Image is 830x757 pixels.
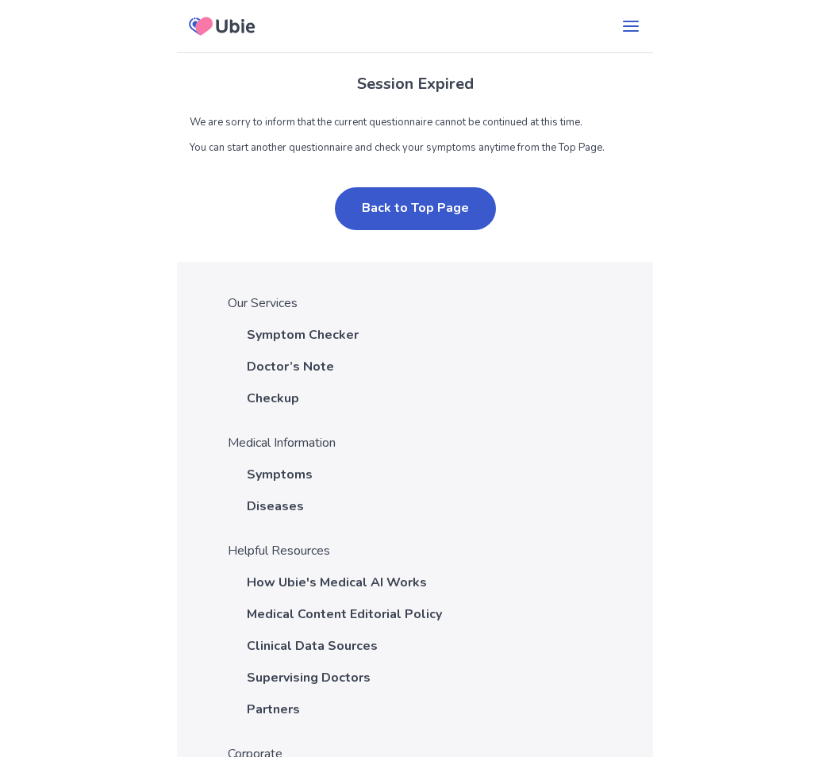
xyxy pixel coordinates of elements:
[247,357,334,376] a: Doctor’s Note
[228,294,634,313] p: Our Services
[335,187,496,230] button: Back to Top Page
[190,140,640,156] p: You can start another questionnaire and check your symptoms anytime from the Top Page.
[247,668,371,687] a: Supervising Doctors
[247,389,299,408] a: Checkup
[247,636,378,655] a: Clinical Data Sources
[190,72,640,96] h1: Session Expired
[247,465,313,484] a: Symptoms
[247,573,427,592] a: How Ubie's Medical AI Works
[247,700,300,719] a: Partners
[609,10,653,42] button: menu
[247,605,442,624] a: Medical Content Editorial Policy
[247,497,304,516] a: Diseases
[228,541,634,560] p: Helpful Resources
[190,115,640,131] p: We are sorry to inform that the current questionnaire cannot be continued at this time.
[247,325,359,344] a: Symptom Checker
[228,433,634,452] p: Medical Information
